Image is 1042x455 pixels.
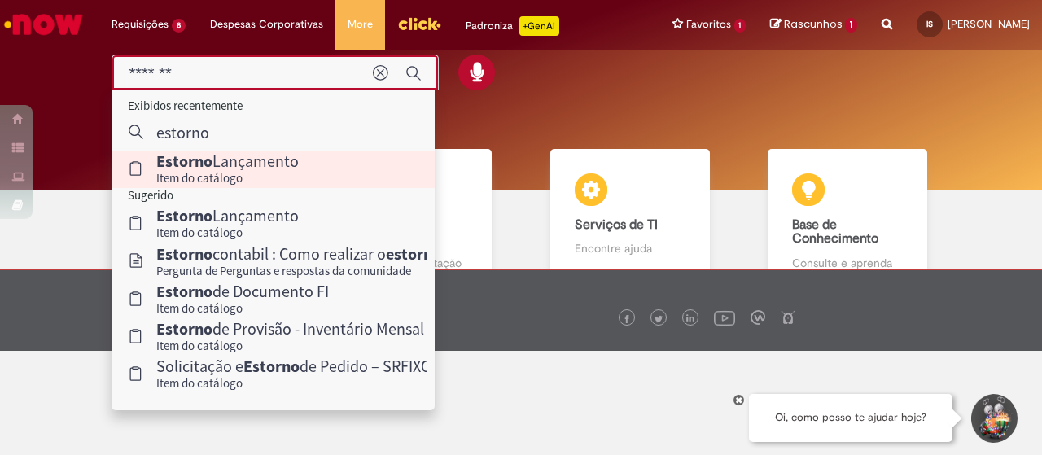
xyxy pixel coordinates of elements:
span: Requisições [112,16,169,33]
img: logo_footer_linkedin.png [686,314,694,324]
span: More [348,16,373,33]
span: 8 [172,19,186,33]
img: logo_footer_facebook.png [623,315,631,323]
div: Padroniza [466,16,559,36]
span: IS [926,19,933,29]
span: [PERSON_NAME] [948,17,1030,31]
img: logo_footer_youtube.png [714,307,735,328]
span: Favoritos [686,16,731,33]
span: 1 [734,19,746,33]
b: Base de Conhecimento [792,217,878,247]
a: Serviços de TI Encontre ajuda [521,149,739,290]
a: Rascunhos [770,17,857,33]
img: logo_footer_twitter.png [655,315,663,323]
span: 1 [845,18,857,33]
a: Tirar dúvidas Tirar dúvidas com Lupi Assist e Gen Ai [85,149,304,290]
img: click_logo_yellow_360x200.png [397,11,441,36]
p: Consulte e aprenda [792,255,903,271]
b: Serviços de TI [575,217,658,233]
img: logo_footer_workplace.png [751,310,765,325]
span: Despesas Corporativas [210,16,323,33]
a: Base de Conhecimento Consulte e aprenda [739,149,957,290]
img: logo_footer_naosei.png [781,310,795,325]
p: Encontre ajuda [575,240,685,256]
button: Iniciar Conversa de Suporte [969,394,1018,443]
p: +GenAi [519,16,559,36]
img: ServiceNow [2,8,85,41]
span: Rascunhos [784,16,843,32]
div: Oi, como posso te ajudar hoje? [749,394,952,442]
